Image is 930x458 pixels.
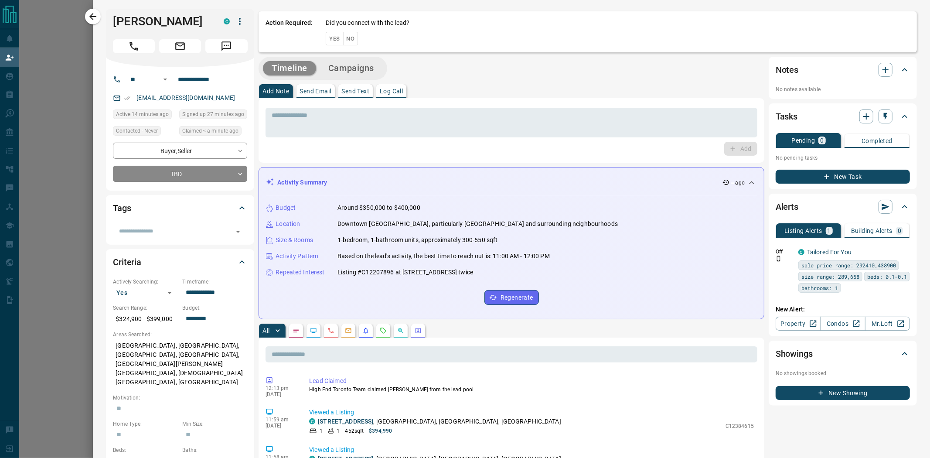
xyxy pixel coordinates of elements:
button: New Showing [776,386,910,400]
span: sale price range: 292410,438900 [801,261,896,270]
p: Actively Searching: [113,278,178,286]
p: Repeated Interest [276,268,324,277]
a: Mr.Loft [865,317,910,331]
p: Min Size: [182,420,247,428]
p: Activity Pattern [276,252,318,261]
p: Lead Claimed [309,376,754,386]
button: Campaigns [320,61,383,75]
div: Buyer , Seller [113,143,247,159]
p: No pending tasks [776,151,910,164]
p: Budget [276,203,296,212]
span: Contacted - Never [116,126,158,135]
button: No [343,32,358,45]
h2: Tags [113,201,131,215]
h1: [PERSON_NAME] [113,14,211,28]
p: No notes available [776,85,910,93]
a: [STREET_ADDRESS] [318,418,373,425]
button: Regenerate [484,290,539,305]
p: Location [276,219,300,229]
div: Criteria [113,252,247,273]
svg: Listing Alerts [362,327,369,334]
div: Activity Summary-- ago [266,174,757,191]
p: Completed [862,138,893,144]
p: Motivation: [113,394,247,402]
p: $324,900 - $399,000 [113,312,178,326]
p: Building Alerts [851,228,893,234]
span: Message [205,39,247,53]
p: Baths: [182,446,247,454]
svg: Email Verified [124,95,130,101]
p: 1 [828,228,831,234]
span: Active 14 minutes ago [116,110,169,119]
div: condos.ca [798,249,804,255]
div: Sat Sep 13 2025 [179,126,247,138]
span: size range: 289,658 [801,272,859,281]
svg: Agent Actions [415,327,422,334]
p: -- ago [731,179,745,187]
p: 1 [337,427,340,435]
p: High End Toronto Team claimed [PERSON_NAME] from the lead pool [309,386,754,393]
p: Around $350,000 to $400,000 [337,203,420,212]
h2: Tasks [776,109,797,123]
span: Call [113,39,155,53]
p: 12:13 pm [266,385,296,391]
p: Action Required: [266,18,313,45]
button: Open [160,74,170,85]
span: beds: 0.1-0.1 [867,272,907,281]
svg: Opportunities [397,327,404,334]
button: Open [232,226,244,238]
span: Claimed < a minute ago [182,126,238,135]
p: [DATE] [266,391,296,397]
p: $394,990 [369,427,392,435]
p: Downtown [GEOGRAPHIC_DATA], particularly [GEOGRAPHIC_DATA] and surrounding neighbourhoods [337,219,618,229]
p: , [GEOGRAPHIC_DATA], [GEOGRAPHIC_DATA], [GEOGRAPHIC_DATA] [318,417,561,426]
p: Beds: [113,446,178,454]
span: Email [159,39,201,53]
a: Property [776,317,821,331]
div: Showings [776,343,910,364]
p: All [262,328,269,334]
svg: Push Notification Only [776,256,782,262]
h2: Criteria [113,255,141,269]
svg: Lead Browsing Activity [310,327,317,334]
p: Activity Summary [277,178,327,187]
div: Sat Sep 13 2025 [113,109,175,122]
p: Listing Alerts [784,228,822,234]
div: Tags [113,198,247,219]
div: Alerts [776,196,910,217]
a: [EMAIL_ADDRESS][DOMAIN_NAME] [136,94,235,101]
p: Based on the lead's activity, the best time to reach out is: 11:00 AM - 12:00 PM [337,252,550,261]
p: Off [776,248,793,256]
p: 1 [320,427,323,435]
p: 11:59 am [266,417,296,423]
button: New Task [776,170,910,184]
p: Send Email [300,88,331,94]
a: Condos [820,317,865,331]
p: Timeframe: [182,278,247,286]
p: 452 sqft [345,427,364,435]
p: New Alert: [776,305,910,314]
p: Areas Searched: [113,331,247,338]
div: condos.ca [309,418,315,424]
p: Listing #C12207896 at [STREET_ADDRESS] twice [337,268,473,277]
div: Tasks [776,106,910,127]
p: Add Note [262,88,289,94]
p: 1-bedroom, 1-bathroom units, approximately 300-550 sqft [337,236,497,245]
svg: Emails [345,327,352,334]
svg: Calls [327,327,334,334]
p: Size & Rooms [276,236,313,245]
div: Notes [776,59,910,80]
span: Signed up 27 minutes ago [182,110,244,119]
p: 0 [898,228,901,234]
p: 0 [820,137,824,144]
p: Log Call [380,88,403,94]
p: Search Range: [113,304,178,312]
h2: Showings [776,347,813,361]
button: Yes [326,32,343,45]
svg: Notes [293,327,300,334]
p: [GEOGRAPHIC_DATA], [GEOGRAPHIC_DATA], [GEOGRAPHIC_DATA], [GEOGRAPHIC_DATA], [GEOGRAPHIC_DATA][PER... [113,338,247,390]
p: Pending [791,137,815,144]
h2: Notes [776,63,798,77]
p: Budget: [182,304,247,312]
p: No showings booked [776,369,910,377]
